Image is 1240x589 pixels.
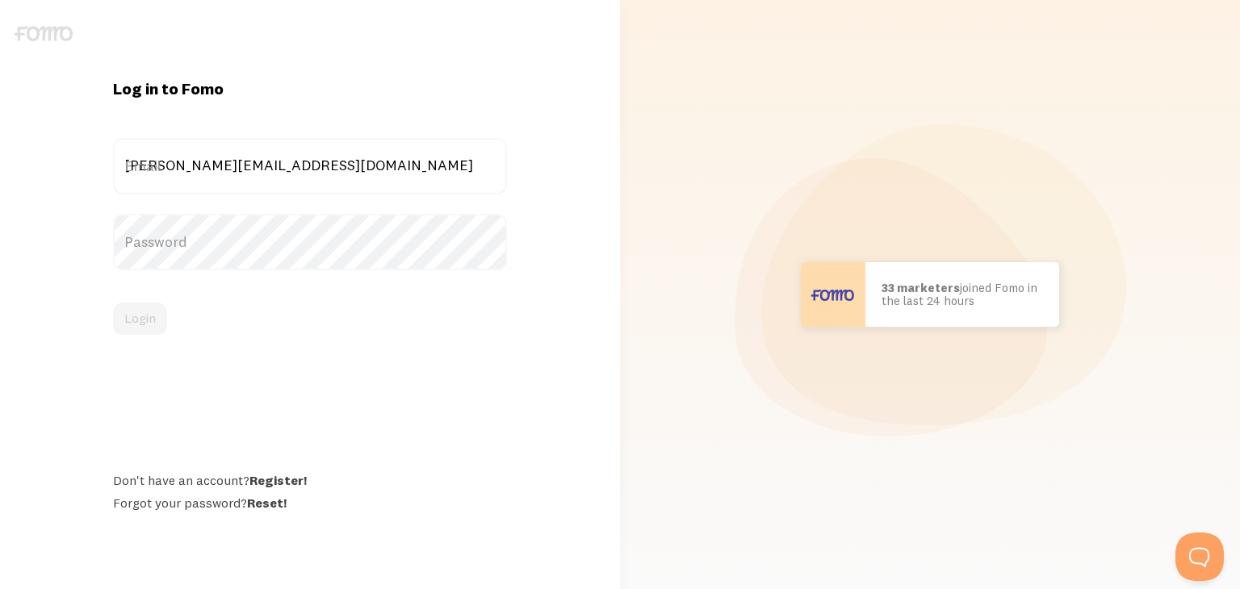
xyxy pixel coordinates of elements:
iframe: Help Scout Beacon - Open [1175,533,1224,581]
p: joined Fomo in the last 24 hours [882,282,1043,308]
img: fomo-logo-gray-b99e0e8ada9f9040e2984d0d95b3b12da0074ffd48d1e5cb62ac37fc77b0b268.svg [15,26,73,41]
div: Don't have an account? [113,472,507,488]
a: Register! [249,472,307,488]
label: Password [113,214,507,270]
b: 33 marketers [882,280,960,295]
div: Forgot your password? [113,495,507,511]
h1: Log in to Fomo [113,78,507,99]
label: Email [113,138,507,194]
img: User avatar [801,262,865,327]
a: Reset! [247,495,287,511]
